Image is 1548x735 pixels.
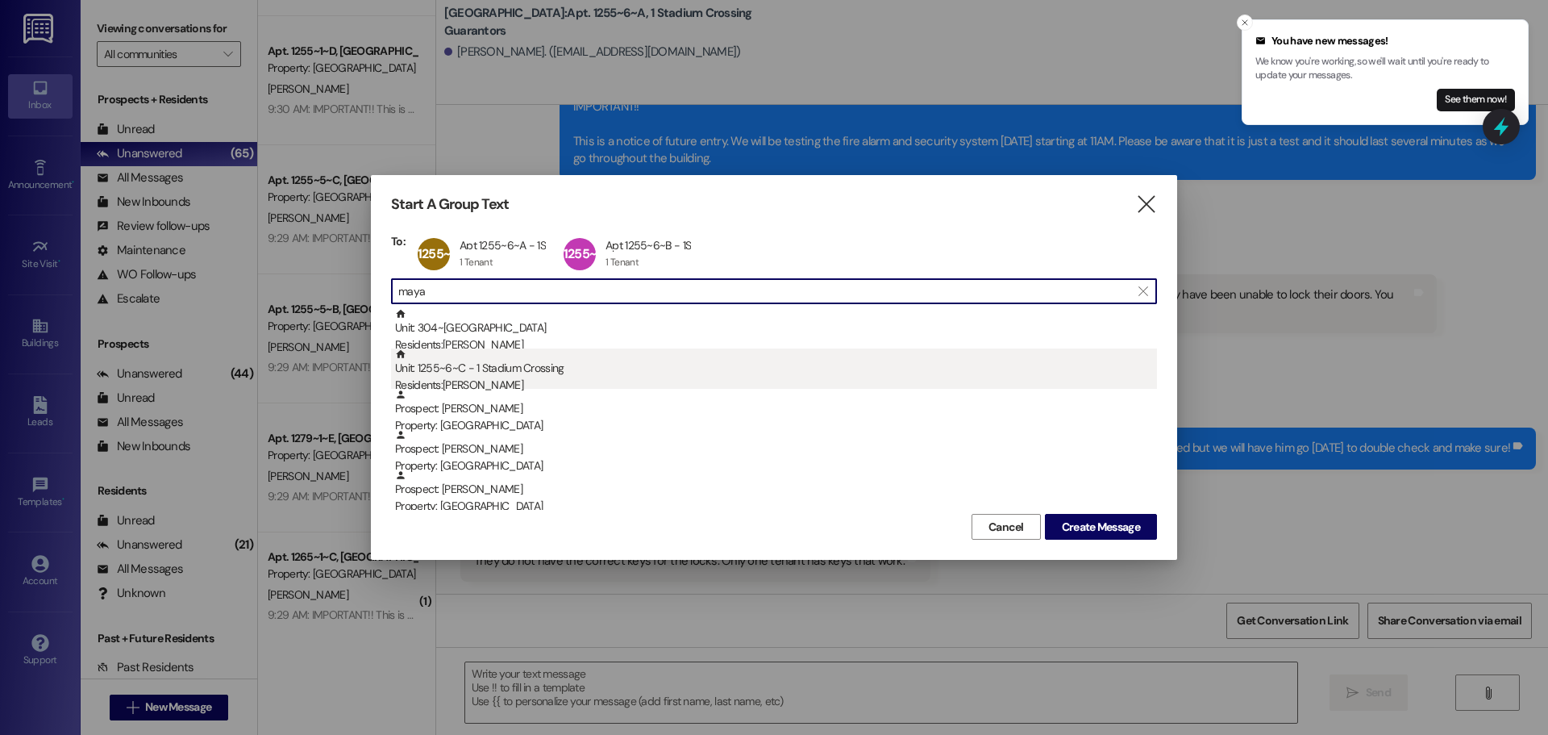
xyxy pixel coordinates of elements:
div: Property: [GEOGRAPHIC_DATA] [395,417,1157,434]
i:  [1138,285,1147,298]
button: Create Message [1045,514,1157,540]
p: We know you're working, so we'll wait until you're ready to update your messages. [1255,55,1515,83]
div: Property: [GEOGRAPHIC_DATA] [395,498,1157,515]
button: Close toast [1237,15,1253,31]
div: You have new messages! [1255,33,1515,49]
div: Apt 1255~6~B - 1S [605,238,691,253]
div: Residents: [PERSON_NAME] [395,336,1157,353]
div: Prospect: [PERSON_NAME] [395,429,1157,475]
i:  [1135,196,1157,213]
h3: Start A Group Text [391,195,509,214]
div: Unit: 1255~6~C - 1 Stadium CrossingResidents:[PERSON_NAME] [391,349,1157,389]
div: Prospect: [PERSON_NAME]Property: [GEOGRAPHIC_DATA] [391,429,1157,470]
div: Unit: 304~[GEOGRAPHIC_DATA]Residents:[PERSON_NAME] [391,308,1157,349]
h3: To: [391,234,406,248]
span: 1255~6~B [564,245,618,262]
button: Cancel [972,514,1041,540]
span: 1255~6~A [418,245,472,262]
span: Create Message [1062,519,1140,536]
div: Prospect: [PERSON_NAME]Property: [GEOGRAPHIC_DATA] [391,470,1157,510]
div: Unit: 1255~6~C - 1 Stadium Crossing [395,349,1157,395]
button: See them now! [1437,89,1515,111]
span: Cancel [988,519,1024,536]
div: 1 Tenant [460,256,493,269]
div: Prospect: [PERSON_NAME]Property: [GEOGRAPHIC_DATA] [391,389,1157,429]
div: Residents: [PERSON_NAME] [395,377,1157,394]
div: Prospect: [PERSON_NAME] [395,389,1157,435]
div: Unit: 304~[GEOGRAPHIC_DATA] [395,308,1157,354]
div: Prospect: [PERSON_NAME] [395,470,1157,516]
div: 1 Tenant [605,256,639,269]
div: Property: [GEOGRAPHIC_DATA] [395,457,1157,474]
button: Clear text [1130,279,1156,303]
div: Apt 1255~6~A - 1S [460,238,546,253]
input: Search for any contact or apartment [398,280,1130,303]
